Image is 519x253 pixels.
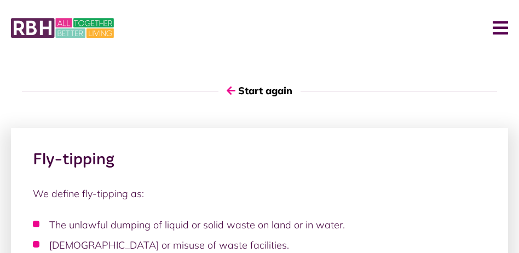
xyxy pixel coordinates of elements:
p: We define fly-tipping as: [33,186,486,201]
h2: Fly-tipping [33,150,486,170]
button: Start again [218,75,301,106]
img: MyRBH [11,16,114,39]
li: [DEMOGRAPHIC_DATA] or misuse of waste facilities. [33,238,486,252]
li: The unlawful dumping of liquid or solid waste on land or in water. [33,217,486,232]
